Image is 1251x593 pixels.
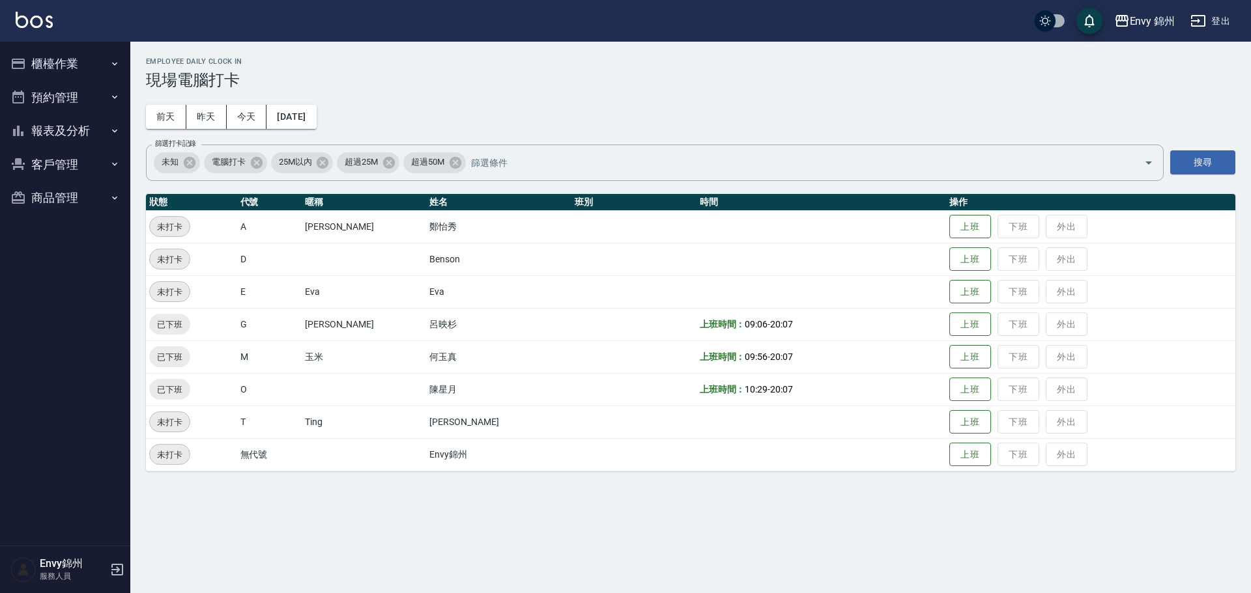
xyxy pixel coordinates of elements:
[426,194,571,211] th: 姓名
[146,71,1235,89] h3: 現場電腦打卡
[770,319,793,329] span: 20:07
[403,156,452,169] span: 超過50M
[204,152,267,173] div: 電腦打卡
[150,415,190,429] span: 未打卡
[5,181,125,215] button: 商品管理
[697,340,946,373] td: -
[697,308,946,340] td: -
[949,345,991,369] button: 上班
[237,373,302,406] td: O
[237,210,302,243] td: A
[426,275,571,308] td: Eva
[426,438,571,471] td: Envy錦州
[146,105,186,129] button: 前天
[426,406,571,438] td: [PERSON_NAME]
[745,319,768,329] span: 09:06
[770,384,793,394] span: 20:07
[1185,9,1235,33] button: 登出
[302,275,427,308] td: Eva
[337,152,399,173] div: 超過25M
[1170,150,1235,174] button: 搜尋
[426,243,571,275] td: Benson
[700,384,745,394] b: 上班時間：
[745,384,768,394] span: 10:29
[237,406,302,438] td: T
[271,156,320,169] span: 25M以內
[5,47,125,81] button: 櫃檯作業
[770,352,793,362] span: 20:07
[1130,13,1175,29] div: Envy 錦州
[150,448,190,462] span: 未打卡
[337,156,386,169] span: 超過25M
[949,378,991,402] button: 上班
[302,194,427,211] th: 暱稱
[700,352,745,362] b: 上班時間：
[697,194,946,211] th: 時間
[10,557,36,583] img: Person
[16,12,53,28] img: Logo
[1138,152,1159,173] button: Open
[237,438,302,471] td: 無代號
[5,114,125,148] button: 報表及分析
[40,557,106,570] h5: Envy錦州
[237,275,302,308] td: E
[949,280,991,304] button: 上班
[302,210,427,243] td: [PERSON_NAME]
[5,81,125,115] button: 預約管理
[204,156,253,169] span: 電腦打卡
[154,156,186,169] span: 未知
[155,139,196,148] label: 篩選打卡記錄
[697,373,946,406] td: -
[1109,8,1181,34] button: Envy 錦州
[237,308,302,340] td: G
[40,570,106,582] p: 服務人員
[237,340,302,373] td: M
[266,105,316,129] button: [DATE]
[146,194,237,211] th: 狀態
[271,152,334,173] div: 25M以內
[150,285,190,299] span: 未打卡
[426,308,571,340] td: 呂映杉
[745,352,768,362] span: 09:56
[468,151,1121,174] input: 篩選條件
[949,215,991,239] button: 上班
[154,152,200,173] div: 未知
[149,350,190,364] span: 已下班
[237,194,302,211] th: 代號
[150,253,190,266] span: 未打卡
[302,406,427,438] td: Ting
[1076,8,1102,34] button: save
[302,340,427,373] td: 玉米
[227,105,267,129] button: 今天
[946,194,1235,211] th: 操作
[150,220,190,234] span: 未打卡
[149,383,190,396] span: 已下班
[426,373,571,406] td: 陳星月
[949,443,991,467] button: 上班
[949,312,991,337] button: 上班
[186,105,227,129] button: 昨天
[149,318,190,331] span: 已下班
[5,148,125,182] button: 客戶管理
[426,340,571,373] td: 何玉真
[949,247,991,271] button: 上班
[237,243,302,275] td: D
[403,152,466,173] div: 超過50M
[571,194,697,211] th: 班別
[302,308,427,340] td: [PERSON_NAME]
[146,57,1235,66] h2: Employee Daily Clock In
[949,410,991,434] button: 上班
[426,210,571,243] td: 鄭怡秀
[700,319,745,329] b: 上班時間：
